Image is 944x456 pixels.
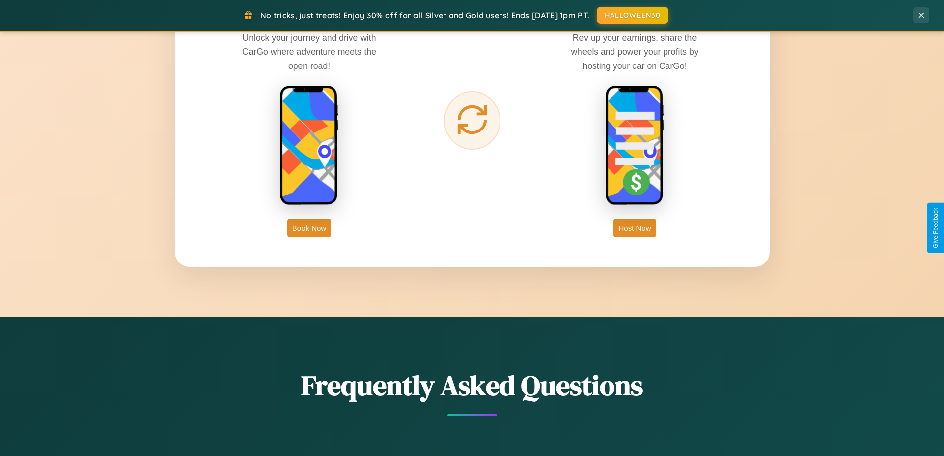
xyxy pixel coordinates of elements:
[932,208,939,248] div: Give Feedback
[235,31,384,72] p: Unlock your journey and drive with CarGo where adventure meets the open road!
[613,219,656,237] button: Host Now
[287,219,331,237] button: Book Now
[175,366,770,404] h2: Frequently Asked Questions
[560,31,709,72] p: Rev up your earnings, share the wheels and power your profits by hosting your car on CarGo!
[279,85,339,206] img: rent phone
[605,85,665,206] img: host phone
[597,7,668,24] button: HALLOWEEN30
[260,10,589,20] span: No tricks, just treats! Enjoy 30% off for all Silver and Gold users! Ends [DATE] 1pm PT.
